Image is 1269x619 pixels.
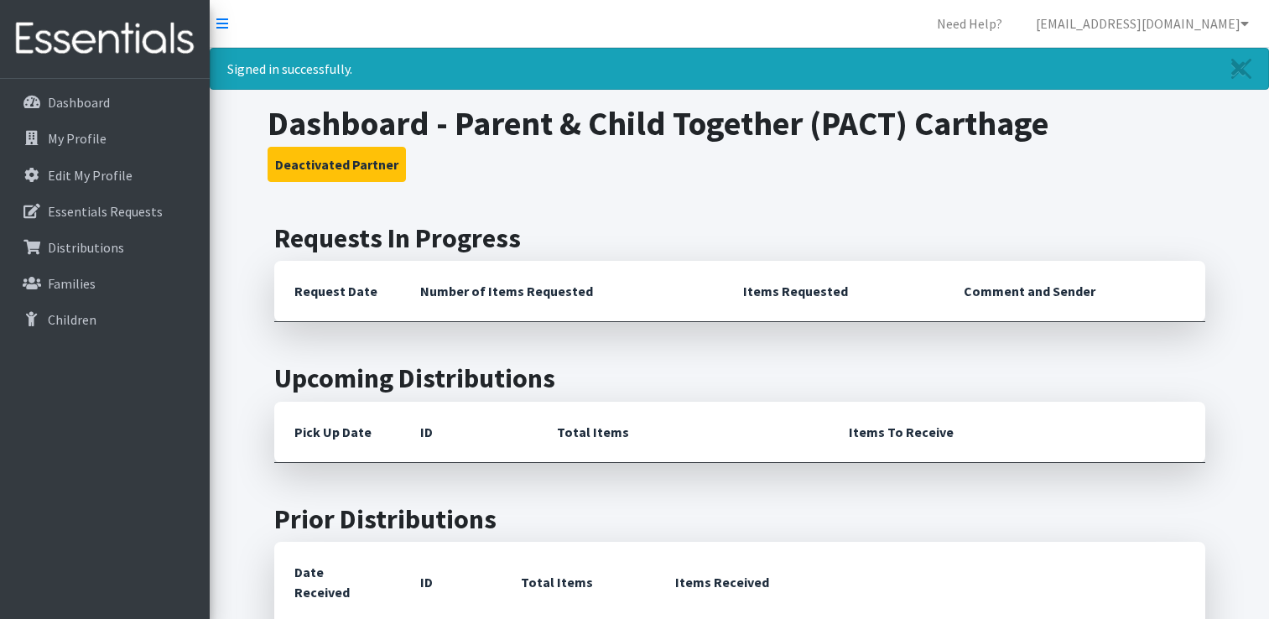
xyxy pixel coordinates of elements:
[400,402,537,463] th: ID
[274,402,400,463] th: Pick Up Date
[723,261,944,322] th: Items Requested
[48,130,107,147] p: My Profile
[7,86,203,119] a: Dashboard
[7,303,203,336] a: Children
[7,122,203,155] a: My Profile
[1214,49,1268,89] a: Close
[7,159,203,192] a: Edit My Profile
[7,11,203,67] img: HumanEssentials
[268,147,406,182] button: Deactivated Partner
[274,261,400,322] th: Request Date
[48,167,133,184] p: Edit My Profile
[1022,7,1262,40] a: [EMAIL_ADDRESS][DOMAIN_NAME]
[7,231,203,264] a: Distributions
[274,222,1205,254] h2: Requests In Progress
[48,239,124,256] p: Distributions
[400,261,724,322] th: Number of Items Requested
[210,48,1269,90] div: Signed in successfully.
[274,362,1205,394] h2: Upcoming Distributions
[829,402,1205,463] th: Items To Receive
[268,103,1211,143] h1: Dashboard - Parent & Child Together (PACT) Carthage
[48,275,96,292] p: Families
[48,203,163,220] p: Essentials Requests
[923,7,1016,40] a: Need Help?
[274,503,1205,535] h2: Prior Distributions
[537,402,829,463] th: Total Items
[7,267,203,300] a: Families
[48,94,110,111] p: Dashboard
[48,311,96,328] p: Children
[7,195,203,228] a: Essentials Requests
[944,261,1204,322] th: Comment and Sender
